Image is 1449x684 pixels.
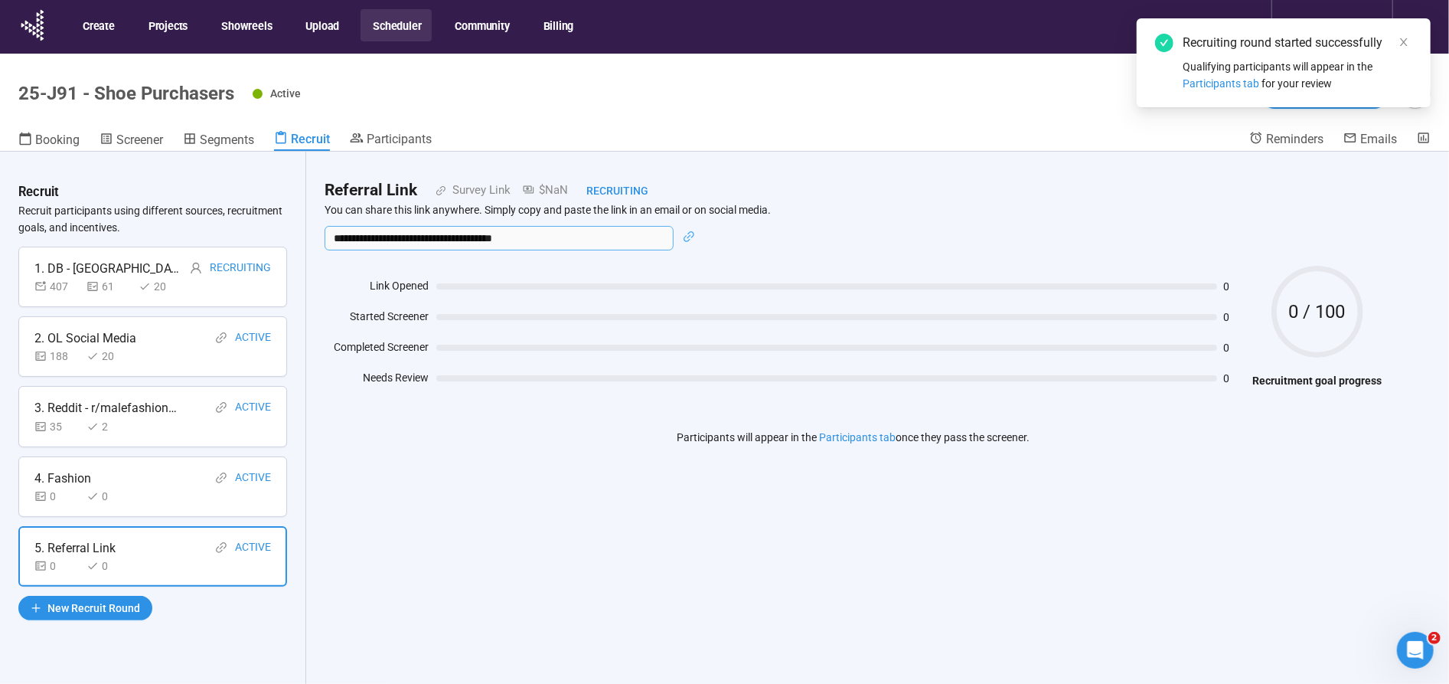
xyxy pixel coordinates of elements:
[235,538,271,558] div: Active
[293,9,350,41] button: Upload
[235,329,271,348] div: Active
[274,131,330,151] a: Recruit
[116,133,163,147] span: Screener
[18,131,80,151] a: Booking
[18,596,152,620] button: plusNew Recruit Round
[34,348,80,365] div: 188
[1428,632,1441,644] span: 2
[34,488,80,505] div: 0
[325,203,1382,217] p: You can share this link anywhere. Simply copy and paste the link in an email or on social media.
[35,133,80,147] span: Booking
[361,9,432,41] button: Scheduler
[325,178,417,203] h2: Referral Link
[1249,131,1323,149] a: Reminders
[86,348,132,365] div: 20
[325,308,429,331] div: Started Screener
[86,278,132,295] div: 61
[18,83,234,104] h1: 25-J91 - Shoe Purchasers
[86,418,132,435] div: 2
[34,329,136,348] div: 2. OL Social Media
[350,131,432,149] a: Participants
[511,182,568,200] div: $NaN
[100,131,163,151] a: Screener
[1183,77,1259,90] span: Participants tab
[210,259,271,278] div: Recruiting
[34,469,91,488] div: 4. Fashion
[367,132,432,146] span: Participants
[446,182,511,200] div: Survey Link
[1223,281,1245,292] span: 0
[325,339,429,362] div: Completed Screener
[18,182,59,202] h3: Recruit
[442,9,520,41] button: Community
[34,538,116,558] div: 5. Referral Link
[86,558,132,574] div: 0
[1266,132,1323,146] span: Reminders
[1223,373,1245,384] span: 0
[417,185,446,196] span: link
[1223,312,1245,322] span: 0
[677,429,1030,446] p: Participants will appear in the once they pass the screener.
[215,401,227,414] span: link
[1343,131,1397,149] a: Emails
[1398,37,1409,47] span: close
[70,9,126,41] button: Create
[34,259,180,278] div: 1. DB - [GEOGRAPHIC_DATA]
[139,278,184,295] div: 20
[18,202,287,236] p: Recruit participants using different sources, recruitment goals, and incentives.
[215,542,227,554] span: link
[291,132,330,146] span: Recruit
[1397,632,1434,669] iframe: Intercom live chat
[1287,12,1372,41] div: Opinions Link
[325,369,429,392] div: Needs Review
[215,472,227,484] span: link
[1155,34,1173,52] span: check-circle
[34,398,180,417] div: 3. Reddit - r/malefashionuk
[235,469,271,488] div: Active
[190,262,202,274] span: user
[47,600,140,617] span: New Recruit Round
[325,277,429,300] div: Link Opened
[34,278,80,295] div: 407
[34,418,80,435] div: 35
[1223,342,1245,353] span: 0
[683,231,695,243] span: link
[200,133,254,147] span: Segments
[215,332,227,344] span: link
[235,398,271,417] div: Active
[531,9,585,41] button: Billing
[209,9,282,41] button: Showreels
[183,131,254,151] a: Segments
[819,431,896,443] a: Participants tab
[270,87,301,100] span: Active
[1360,132,1397,146] span: Emails
[1183,58,1412,92] div: Qualifying participants will appear in the for your review
[86,488,132,505] div: 0
[568,182,648,199] div: Recruiting
[34,558,80,574] div: 0
[1271,303,1363,321] span: 0 / 100
[1183,34,1412,52] div: Recruiting round started successfully
[31,603,41,614] span: plus
[136,9,198,41] button: Projects
[1252,372,1382,389] h4: Recruitment goal progress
